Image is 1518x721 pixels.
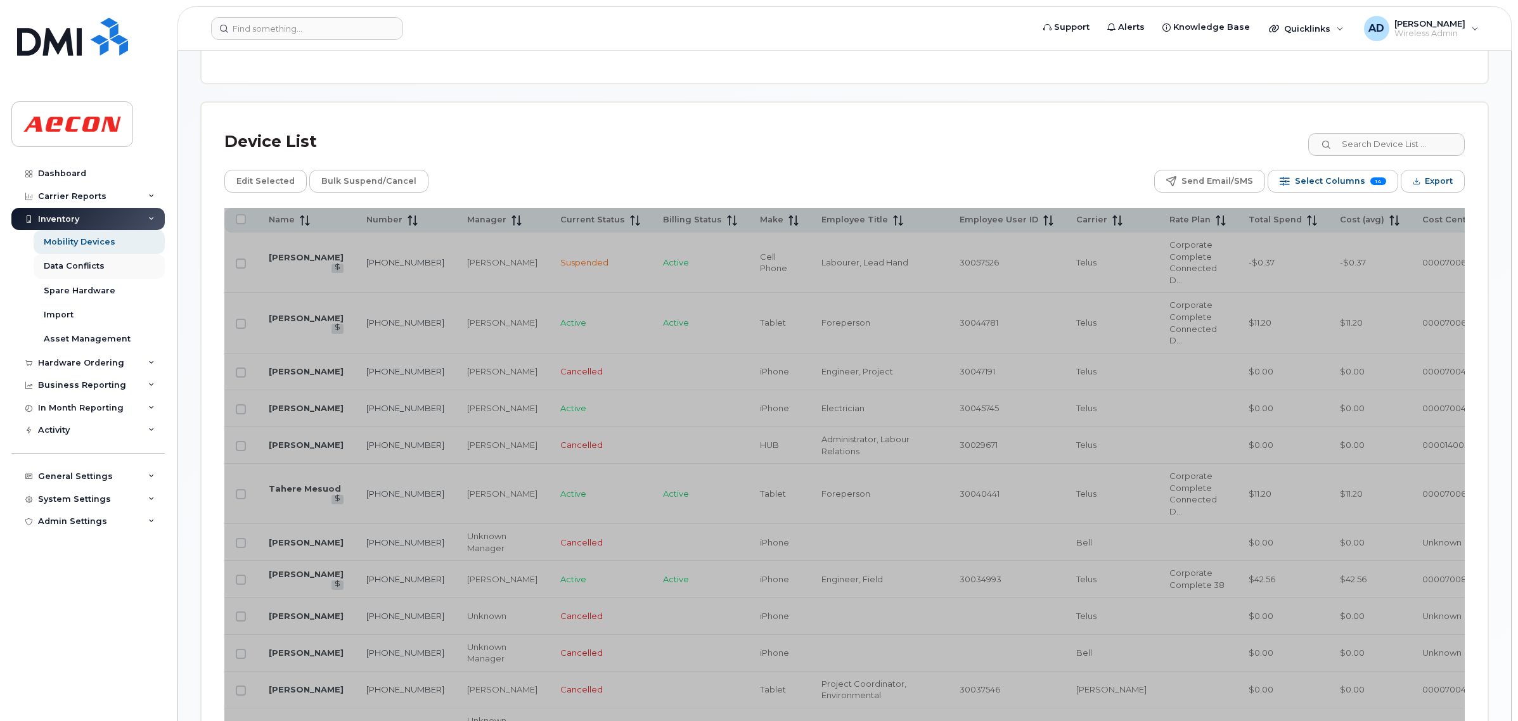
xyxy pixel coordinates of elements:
[211,17,403,40] input: Find something...
[224,170,307,193] button: Edit Selected
[1370,177,1386,186] span: 14
[1260,16,1353,41] div: Quicklinks
[1118,21,1145,34] span: Alerts
[1308,133,1465,156] input: Search Device List ...
[1181,172,1253,191] span: Send Email/SMS
[1098,15,1154,40] a: Alerts
[1394,18,1465,29] span: [PERSON_NAME]
[1394,29,1465,39] span: Wireless Admin
[236,172,295,191] span: Edit Selected
[1425,172,1453,191] span: Export
[1355,16,1488,41] div: Andrew Duncan-McWilliams
[1154,170,1265,193] button: Send Email/SMS
[1173,21,1250,34] span: Knowledge Base
[1284,23,1330,34] span: Quicklinks
[309,170,428,193] button: Bulk Suspend/Cancel
[1295,172,1365,191] span: Select Columns
[1054,21,1090,34] span: Support
[1368,21,1384,36] span: AD
[1268,170,1398,193] button: Select Columns 14
[1154,15,1259,40] a: Knowledge Base
[224,125,317,158] div: Device List
[321,172,416,191] span: Bulk Suspend/Cancel
[1401,170,1465,193] button: Export
[1034,15,1098,40] a: Support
